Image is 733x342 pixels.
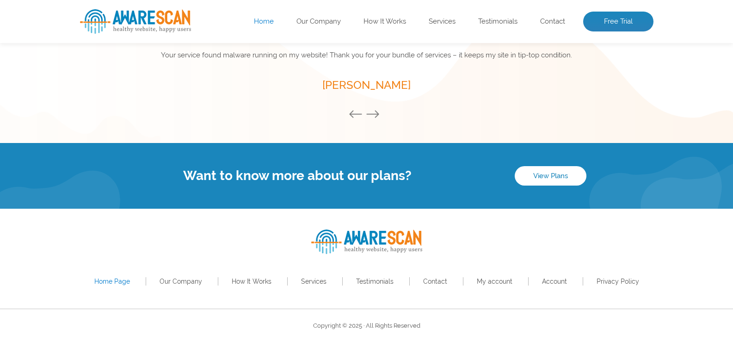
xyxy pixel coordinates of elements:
a: Free Trial [583,12,653,32]
a: Services [301,278,326,285]
a: Our Company [296,17,341,26]
span: Free [80,37,138,70]
input: Enter Your URL [80,116,334,141]
button: Next [366,110,384,120]
nav: Footer Primary Menu [80,275,653,288]
a: How It Works [232,278,271,285]
a: Our Company [160,278,202,285]
a: Home Page [94,278,130,285]
a: View Plans [515,166,586,186]
a: Privacy Policy [597,278,639,285]
span: Copyright © 2025 · All Rights Reserved [313,322,420,329]
img: Free Webiste Analysis [426,53,611,62]
img: AwareScan [311,230,422,254]
a: Testimonials [356,278,394,285]
a: Home [254,17,274,26]
p: Enter your website’s URL to see spelling mistakes, broken links and more [80,79,410,109]
img: Free Webiste Analysis [424,30,653,187]
a: Account [542,278,567,285]
a: Contact [540,17,565,26]
a: My account [477,278,512,285]
a: Services [429,17,456,26]
a: Testimonials [478,17,517,26]
a: Contact [423,278,447,285]
button: Scan Website [80,150,162,173]
button: Previous [349,110,367,120]
a: How It Works [363,17,406,26]
h1: Website Analysis [80,37,410,70]
img: AwareScan [80,9,191,34]
h4: Want to know more about our plans? [80,168,515,183]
